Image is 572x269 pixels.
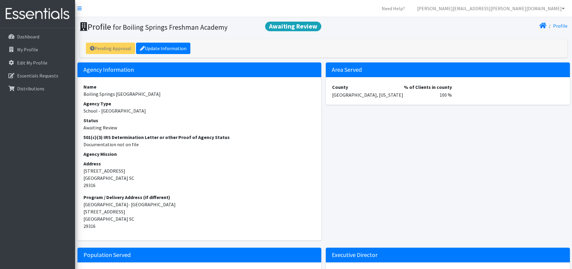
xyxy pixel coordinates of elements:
td: [GEOGRAPHIC_DATA], [US_STATE] [332,91,404,99]
h5: Executive Director [326,248,570,262]
dt: Name [83,83,316,90]
a: My Profile [2,44,73,56]
a: Distributions [2,83,73,95]
th: % of Clients in county [404,83,452,91]
dt: Status [83,117,316,124]
p: Dashboard [17,34,39,40]
a: Dashboard [2,31,73,43]
dd: Boiling Springs [GEOGRAPHIC_DATA] [83,90,316,98]
strong: Address [83,161,101,167]
h5: Population Served [77,248,322,262]
a: Need Help? [377,2,410,14]
dt: Agency Mission [83,150,316,158]
a: Essentials Requests [2,70,73,82]
a: [PERSON_NAME][EMAIL_ADDRESS][PERSON_NAME][DOMAIN_NAME] [412,2,570,14]
a: Edit My Profile [2,57,73,69]
th: County [332,83,404,91]
img: HumanEssentials [2,4,73,24]
span: Awaiting Review [265,22,321,31]
address: [GEOGRAPHIC_DATA]- [GEOGRAPHIC_DATA] [STREET_ADDRESS] [GEOGRAPHIC_DATA] SC 29316 [83,194,316,230]
dt: 501(c)(3) IRS Determination Letter or other Proof of Agency Status [83,134,316,141]
td: 100 % [404,91,452,99]
strong: Program / Delivery Address (if different) [83,194,170,200]
h5: Agency Information [77,62,322,77]
h5: Area Served [326,62,570,77]
a: Update Information [136,43,190,54]
p: My Profile [17,47,38,53]
p: Distributions [17,86,44,92]
address: [STREET_ADDRESS] [GEOGRAPHIC_DATA] SC 29316 [83,160,316,189]
dt: Agency Type [83,100,316,107]
dd: Awaiting Review [83,124,316,131]
p: Essentials Requests [17,73,58,79]
a: Profile [553,23,567,29]
p: Edit My Profile [17,60,47,66]
dd: School - [GEOGRAPHIC_DATA] [83,107,316,114]
small: for Boiling Springs Freshman Academy [113,23,228,32]
h1: Profile [80,22,322,32]
dd: Documentation not on file [83,141,316,148]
